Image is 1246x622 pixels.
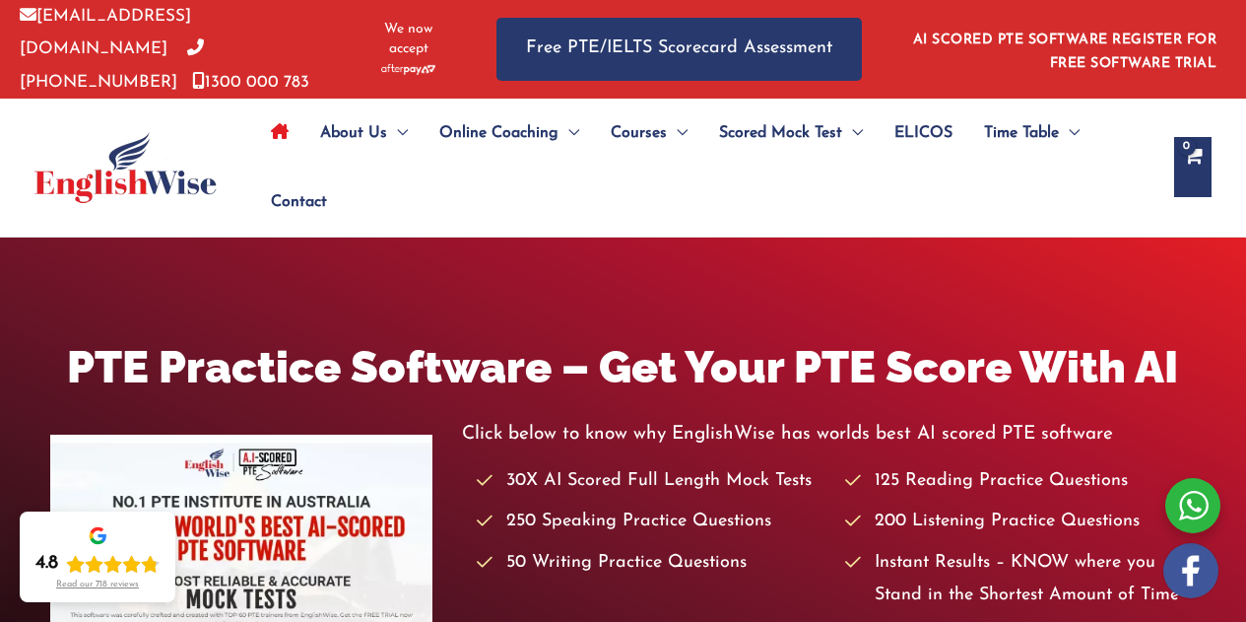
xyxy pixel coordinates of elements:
h1: PTE Practice Software – Get Your PTE Score With AI [50,336,1197,398]
img: white-facebook.png [1163,543,1218,598]
span: Menu Toggle [387,99,408,168]
span: Contact [271,168,327,237]
a: 1300 000 783 [192,74,309,91]
a: Free PTE/IELTS Scorecard Assessment [496,18,862,80]
li: 200 Listening Practice Questions [845,506,1196,538]
span: Time Table [984,99,1059,168]
li: 125 Reading Practice Questions [845,465,1196,498]
a: Time TableMenu Toggle [968,99,1095,168]
span: Menu Toggle [667,99,688,168]
span: We now accept [369,20,447,59]
div: Rating: 4.8 out of 5 [35,552,160,576]
li: 250 Speaking Practice Questions [477,506,827,538]
img: cropped-ew-logo [34,132,217,203]
p: Click below to know why EnglishWise has worlds best AI scored PTE software [462,418,1197,450]
a: CoursesMenu Toggle [595,99,703,168]
li: 50 Writing Practice Questions [477,547,827,580]
span: Scored Mock Test [719,99,842,168]
a: Contact [255,168,327,237]
a: [EMAIL_ADDRESS][DOMAIN_NAME] [20,8,191,57]
img: Afterpay-Logo [381,64,435,75]
span: Menu Toggle [842,99,863,168]
span: ELICOS [894,99,952,168]
a: View Shopping Cart, empty [1174,137,1212,197]
a: ELICOS [879,99,968,168]
a: [PHONE_NUMBER] [20,40,204,90]
nav: Site Navigation: Main Menu [255,99,1154,237]
span: Menu Toggle [558,99,579,168]
span: Online Coaching [439,99,558,168]
div: 4.8 [35,552,58,576]
a: About UsMenu Toggle [304,99,424,168]
a: Scored Mock TestMenu Toggle [703,99,879,168]
li: Instant Results – KNOW where you Stand in the Shortest Amount of Time [845,547,1196,613]
aside: Header Widget 1 [901,17,1226,81]
li: 30X AI Scored Full Length Mock Tests [477,465,827,498]
span: Courses [611,99,667,168]
div: Read our 718 reviews [56,580,139,590]
span: Menu Toggle [1059,99,1080,168]
a: Online CoachingMenu Toggle [424,99,595,168]
a: AI SCORED PTE SOFTWARE REGISTER FOR FREE SOFTWARE TRIAL [913,33,1217,71]
span: About Us [320,99,387,168]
